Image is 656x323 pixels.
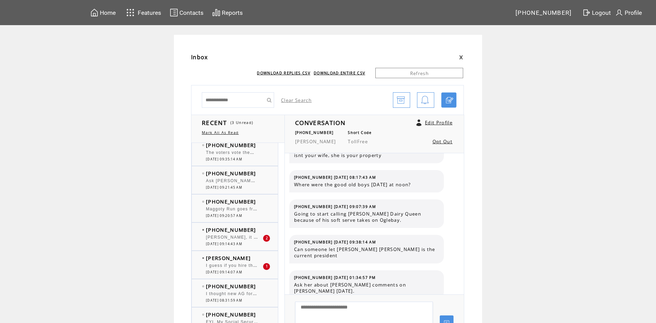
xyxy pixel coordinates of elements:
a: Contacts [169,7,205,18]
span: [PHONE_NUMBER] [206,283,256,290]
a: Edit Profile [425,119,452,126]
span: [PHONE_NUMBER] [295,130,334,135]
img: bulletFull.png [202,229,204,231]
span: Contacts [179,9,204,16]
span: I guess if you hire the right people you can delegate and not micromanage them so he feels he can... [206,261,604,268]
span: [PHONE_NUMBER] [DATE] 08:17:43 AM [294,175,376,180]
span: [DATE] 09:20:57 AM [206,213,242,218]
img: exit.svg [582,8,591,17]
span: Can someone let [PERSON_NAME] [PERSON_NAME] is the current president [294,246,439,259]
span: Where were the good old boys [DATE] at noon? [294,181,439,188]
span: (3 Unread) [230,120,253,125]
img: bulletEmpty.png [202,314,204,315]
img: home.svg [90,8,98,17]
a: Home [89,7,117,18]
span: [PHONE_NUMBER] [206,311,256,318]
a: DOWNLOAD REPLIES CSV [257,71,310,75]
span: Reports [222,9,243,16]
span: [PHONE_NUMBER] [206,142,256,148]
span: [DATE] 08:31:59 AM [206,298,242,303]
span: [PHONE_NUMBER] [DATE] 09:07:39 AM [294,204,376,209]
a: Click to edit user profile [416,119,421,126]
img: bulletEmpty.png [202,201,204,202]
span: The voters vote them in and the voters can vote them out [206,148,336,155]
span: [PERSON_NAME] [295,138,336,145]
img: profile.svg [615,8,623,17]
span: [PERSON_NAME], it is called "CONSULTING". [206,233,311,240]
img: bell.png [421,93,429,108]
img: bulletEmpty.png [202,285,204,287]
span: [DATE] 09:21:45 AM [206,185,242,190]
a: Reports [211,7,244,18]
a: Opt Out [433,138,452,145]
a: Logout [581,7,614,18]
a: Click to start a chat with mobile number by SMS [441,92,457,108]
a: Profile [614,7,643,18]
a: Features [123,6,162,19]
img: archive.png [397,93,405,108]
span: [DATE] 09:14:43 AM [206,242,242,246]
span: [PHONE_NUMBER] [206,226,256,233]
span: [DATE] 09:14:07 AM [206,270,242,274]
a: Refresh [375,68,463,78]
span: Ask her about [PERSON_NAME] comments on [PERSON_NAME] [DATE]. [294,282,439,294]
span: [PHONE_NUMBER] [516,9,572,16]
span: [PHONE_NUMBER] [206,170,256,177]
input: Submit [264,92,274,108]
span: Going to start calling [PERSON_NAME] Dairy Queen because of his soft serve takes on Oglebay. [294,211,439,223]
span: [PHONE_NUMBER] [DATE] 01:34:57 PM [294,275,376,280]
div: 1 [263,263,270,270]
span: Home [100,9,116,16]
span: [PERSON_NAME] [206,254,251,261]
span: Ask [PERSON_NAME] I'm hearing they are going to tear down homeless camp? [206,177,386,184]
span: RECENT [202,118,227,127]
img: bulletEmpty.png [202,173,204,174]
img: contacts.svg [170,8,178,17]
span: TollFree [348,138,368,145]
img: bulletFull.png [202,257,204,259]
img: bulletEmpty.png [202,144,204,146]
img: chart.svg [212,8,220,17]
span: CONVERSATION [295,118,345,127]
a: DOWNLOAD ENTIRE CSV [314,71,365,75]
span: Profile [625,9,642,16]
span: [DATE] 09:35:14 AM [206,157,242,161]
img: features.svg [124,7,136,18]
span: Short Code [348,130,372,135]
span: Features [138,9,161,16]
a: Mark All As Read [202,130,239,135]
span: [PHONE_NUMBER] [206,198,256,205]
a: Clear Search [281,97,312,103]
span: [PHONE_NUMBER] [DATE] 09:38:14 AM [294,240,376,244]
span: I thought new AG for northern district was going to be a [PERSON_NAME] relative. [206,290,394,296]
span: Logout [592,9,611,16]
span: Maggoty Run goes from [GEOGRAPHIC_DATA] to near [GEOGRAPHIC_DATA]. It's deep and long. [206,205,428,212]
span: Inbox [191,53,208,61]
div: 2 [263,235,270,242]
